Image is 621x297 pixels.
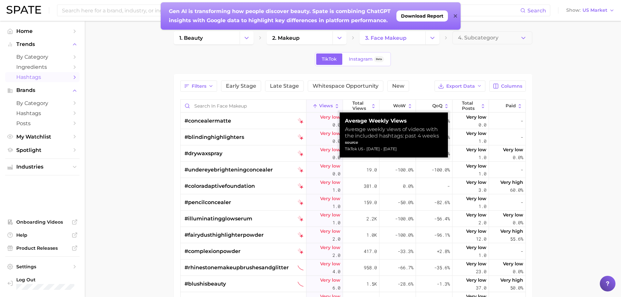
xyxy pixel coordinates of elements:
span: by Category [16,100,68,106]
span: 1.5k [366,280,377,288]
a: Ingredients [5,62,80,72]
span: Late Stage [270,83,299,89]
span: -100.0% [395,166,413,174]
div: #rhinestonemakeupbrushesandglitter [181,260,306,276]
span: Very low [466,244,486,251]
span: Brands [16,87,68,93]
button: QoQ [416,100,452,112]
span: 1.0 [333,219,340,227]
span: 0.0% [403,182,413,190]
span: Whitespace Opportunity [313,83,378,89]
span: -100.0% [432,166,450,174]
span: Very low [320,146,340,154]
span: 0.0% [513,268,523,275]
span: Views [319,103,333,109]
span: Very low [503,260,523,268]
img: tiktok sustained decliner [298,265,303,271]
span: - [447,182,450,190]
span: Instagram [349,56,373,62]
a: by Category [5,52,80,62]
a: TikTok [316,53,342,65]
button: #blushisbeautytiktok sustained declinerVery low6.01.5k-28.6%-1.3%Very low37.0Very high50.0% [181,276,525,292]
span: 3.0 [479,186,486,194]
span: 1.0 [479,170,486,178]
span: Export Data [446,83,475,89]
span: Columns [501,83,522,89]
span: 159.0 [364,199,377,206]
span: #blindinghighlighters [185,133,244,141]
span: Onboarding Videos [16,219,68,225]
span: Very low [320,276,340,284]
span: Very low [320,113,340,121]
span: Very low [466,129,486,137]
img: tiktok falling star [298,118,303,124]
span: 55.6% [510,235,523,243]
button: Views [306,100,343,112]
a: 2. makeup [267,31,333,44]
button: ShowUS Market [565,6,616,15]
button: Columns [489,81,525,92]
span: -96.1% [434,231,450,239]
span: US Market [583,8,607,12]
span: 1.0 [479,137,486,145]
a: InstagramBeta [343,53,390,65]
span: Industries [16,164,68,170]
button: Industries [5,162,80,172]
button: Total Posts [452,100,489,112]
span: 1.0 [479,154,486,161]
span: -33.3% [398,247,413,255]
span: 19.0 [366,166,377,174]
span: -82.6% [434,199,450,206]
span: Early Stage [226,83,256,89]
span: TikTok [322,56,337,62]
button: Trends [5,39,80,49]
span: -100.0% [395,215,413,223]
span: #pencilconcealer [185,199,231,206]
span: Very high [500,227,523,235]
div: Average weekly views of videos with the included hashtags: past 4 weeks [345,126,443,139]
a: Product Releases [5,243,80,253]
span: Hashtags [16,74,68,80]
span: Help [16,232,68,238]
button: #fairydusthighlighterpowdertiktok falling starVery low2.01.0k-100.0%-96.1%Very low12.0Very high55.6% [181,227,525,243]
a: My Watchlist [5,132,80,142]
span: -66.7% [398,264,413,272]
img: tiktok falling star [298,151,303,156]
span: 0.0% [513,154,523,161]
span: Very low [466,178,486,186]
span: 2.0 [333,235,340,243]
a: 3. face makeup [360,31,425,44]
span: - [521,133,523,141]
span: Paid [506,103,516,109]
span: Home [16,28,68,34]
span: Very low [466,162,486,170]
img: tiktok falling star [298,200,303,205]
span: +2.8% [437,247,450,255]
a: Home [5,26,80,36]
button: Filters [180,81,217,92]
span: 3. face makeup [365,35,407,41]
span: 6.0 [333,284,340,292]
span: New [392,83,404,89]
span: Very low [466,211,486,219]
span: 1.0 [333,186,340,194]
span: WoW [393,103,406,109]
span: Hashtags [16,110,68,116]
span: 1. beauty [179,35,203,41]
span: #concealermatte [185,117,231,125]
span: 1.0 [479,202,486,210]
span: Product Releases [16,245,68,251]
span: - [521,166,523,174]
span: - [521,199,523,206]
span: Log Out [16,277,74,283]
span: 2.2k [366,215,377,223]
a: by Category [5,98,80,108]
span: #complexionpowder [185,247,241,255]
input: Search here for a brand, industry, or ingredient [61,5,520,16]
img: tiktok falling star [298,183,303,189]
span: Very high [500,178,523,186]
span: #blushisbeauty [185,280,226,288]
span: -28.6% [398,280,413,288]
span: Very low [466,276,486,284]
strong: source [345,140,358,145]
